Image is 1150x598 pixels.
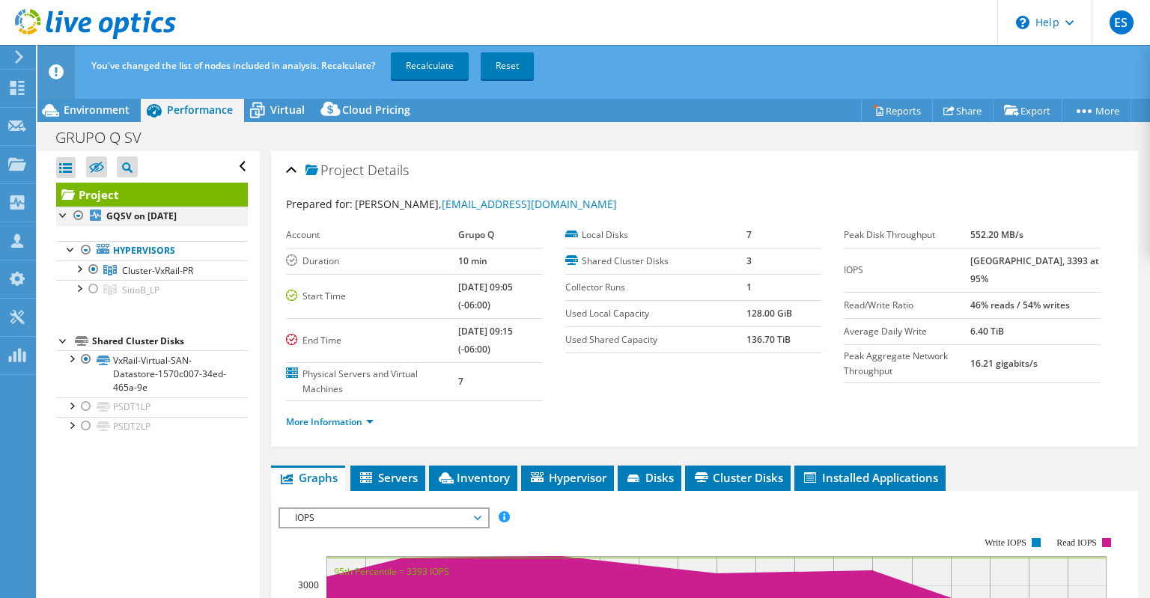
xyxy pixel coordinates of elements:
[56,397,248,417] a: PSDT1LP
[625,470,674,485] span: Disks
[286,367,458,397] label: Physical Servers and Virtual Machines
[64,103,130,117] span: Environment
[279,470,338,485] span: Graphs
[91,59,375,72] span: You've changed the list of nodes included in analysis. Recalculate?
[802,470,938,485] span: Installed Applications
[970,357,1038,370] b: 16.21 gigabits/s
[286,197,353,211] label: Prepared for:
[844,298,970,313] label: Read/Write Ratio
[565,332,747,347] label: Used Shared Capacity
[844,228,970,242] label: Peak Disk Throughput
[1016,16,1029,29] svg: \n
[106,210,177,222] b: GQSV on [DATE]
[298,579,319,591] text: 3000
[49,129,165,146] h1: GRUPO Q SV
[1057,537,1098,548] text: Read IOPS
[358,470,418,485] span: Servers
[56,207,248,226] a: GQSV on [DATE]
[56,350,248,397] a: VxRail-Virtual-SAN-Datastore-1570c007-34ed-465a-9e
[1110,10,1134,34] span: ES
[746,333,791,346] b: 136.70 TiB
[442,197,617,211] a: [EMAIL_ADDRESS][DOMAIN_NAME]
[861,99,933,122] a: Reports
[270,103,305,117] span: Virtual
[529,470,606,485] span: Hypervisor
[746,281,752,293] b: 1
[56,241,248,260] a: Hypervisors
[746,254,752,267] b: 3
[1062,99,1131,122] a: More
[746,228,752,241] b: 7
[287,509,480,527] span: IOPS
[844,349,970,379] label: Peak Aggregate Network Throughput
[844,324,970,339] label: Average Daily Write
[342,103,410,117] span: Cloud Pricing
[391,52,469,79] a: Recalculate
[436,470,510,485] span: Inventory
[286,254,458,269] label: Duration
[334,565,449,578] text: 95th Percentile = 3393 IOPS
[458,281,513,311] b: [DATE] 09:05 (-06:00)
[985,537,1026,548] text: Write IOPS
[92,332,248,350] div: Shared Cluster Disks
[970,299,1070,311] b: 46% reads / 54% writes
[565,228,747,242] label: Local Disks
[286,333,458,348] label: End Time
[693,470,783,485] span: Cluster Disks
[167,103,233,117] span: Performance
[368,161,409,179] span: Details
[122,264,193,277] span: Cluster-VxRail-PR
[458,325,513,356] b: [DATE] 09:15 (-06:00)
[565,306,747,321] label: Used Local Capacity
[355,197,617,211] span: [PERSON_NAME],
[56,417,248,436] a: PSDT2LP
[970,228,1023,241] b: 552.20 MB/s
[458,254,487,267] b: 10 min
[305,163,364,178] span: Project
[286,289,458,304] label: Start Time
[970,325,1004,338] b: 6.40 TiB
[56,183,248,207] a: Project
[970,254,1099,285] b: [GEOGRAPHIC_DATA], 3393 at 95%
[565,254,747,269] label: Shared Cluster Disks
[122,284,159,296] span: SitioB_LP
[993,99,1062,122] a: Export
[844,263,970,278] label: IOPS
[746,307,792,320] b: 128.00 GiB
[481,52,534,79] a: Reset
[56,260,248,280] a: Cluster-VxRail-PR
[286,228,458,242] label: Account
[565,280,747,295] label: Collector Runs
[458,375,463,388] b: 7
[932,99,994,122] a: Share
[458,228,494,241] b: Grupo Q
[286,415,374,428] a: More Information
[56,280,248,299] a: SitioB_LP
